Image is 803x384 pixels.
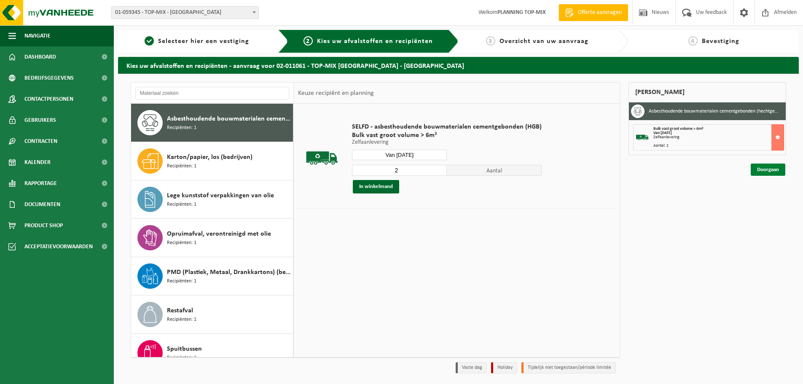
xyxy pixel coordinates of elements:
[653,131,672,135] strong: Van [DATE]
[24,46,56,67] span: Dashboard
[456,362,487,373] li: Vaste dag
[751,164,785,176] a: Doorgaan
[653,126,703,131] span: Bulk vast groot volume > 6m³
[131,104,293,142] button: Asbesthoudende bouwmaterialen cementgebonden (hechtgebonden) Recipiënten: 1
[486,36,495,46] span: 3
[576,8,624,17] span: Offerte aanvragen
[521,362,616,373] li: Tijdelijk niet toegestaan/période limitée
[112,7,258,19] span: 01-059345 - TOP-MIX - Oostende
[131,334,293,372] button: Spuitbussen Recipiënten: 1
[167,354,196,362] span: Recipiënten: 1
[294,83,378,104] div: Keuze recipiënt en planning
[131,219,293,257] button: Opruimafval, verontreinigd met olie Recipiënten: 1
[167,316,196,324] span: Recipiënten: 1
[167,152,252,162] span: Karton/papier, los (bedrijven)
[167,306,193,316] span: Restafval
[167,124,196,132] span: Recipiënten: 1
[653,144,784,148] div: Aantal: 2
[24,194,60,215] span: Documenten
[500,38,588,45] span: Overzicht van uw aanvraag
[688,36,698,46] span: 4
[24,152,51,173] span: Kalender
[167,191,274,201] span: Lege kunststof verpakkingen van olie
[317,38,433,45] span: Kies uw afvalstoffen en recipiënten
[24,215,63,236] span: Product Shop
[491,362,517,373] li: Holiday
[158,38,249,45] span: Selecteer hier een vestiging
[24,131,57,152] span: Contracten
[167,201,196,209] span: Recipiënten: 1
[167,114,291,124] span: Asbesthoudende bouwmaterialen cementgebonden (hechtgebonden)
[628,82,786,102] div: [PERSON_NAME]
[145,36,154,46] span: 1
[702,38,739,45] span: Bevestiging
[559,4,628,21] a: Offerte aanvragen
[111,6,259,19] span: 01-059345 - TOP-MIX - Oostende
[131,295,293,334] button: Restafval Recipiënten: 1
[118,57,799,73] h2: Kies uw afvalstoffen en recipiënten - aanvraag voor 02-011061 - TOP-MIX [GEOGRAPHIC_DATA] - [GEOG...
[649,105,779,118] h3: Asbesthoudende bouwmaterialen cementgebonden (hechtgebonden)
[24,89,73,110] span: Contactpersonen
[131,257,293,295] button: PMD (Plastiek, Metaal, Drankkartons) (bedrijven) Recipiënten: 1
[24,173,57,194] span: Rapportage
[167,239,196,247] span: Recipiënten: 1
[353,180,399,193] button: In winkelmand
[352,131,542,140] span: Bulk vast groot volume > 6m³
[131,180,293,219] button: Lege kunststof verpakkingen van olie Recipiënten: 1
[303,36,313,46] span: 2
[167,267,291,277] span: PMD (Plastiek, Metaal, Drankkartons) (bedrijven)
[131,142,293,180] button: Karton/papier, los (bedrijven) Recipiënten: 1
[352,123,542,131] span: SELFD - asbesthoudende bouwmaterialen cementgebonden (HGB)
[135,87,289,99] input: Materiaal zoeken
[167,229,271,239] span: Opruimafval, verontreinigd met olie
[24,25,51,46] span: Navigatie
[122,36,271,46] a: 1Selecteer hier een vestiging
[24,67,74,89] span: Bedrijfsgegevens
[24,236,93,257] span: Acceptatievoorwaarden
[653,135,784,140] div: Zelfaanlevering
[24,110,56,131] span: Gebruikers
[167,162,196,170] span: Recipiënten: 1
[167,344,202,354] span: Spuitbussen
[352,140,542,145] p: Zelfaanlevering
[497,9,546,16] strong: PLANNING TOP-MIX
[352,150,447,160] input: Selecteer datum
[447,165,542,176] span: Aantal
[167,277,196,285] span: Recipiënten: 1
